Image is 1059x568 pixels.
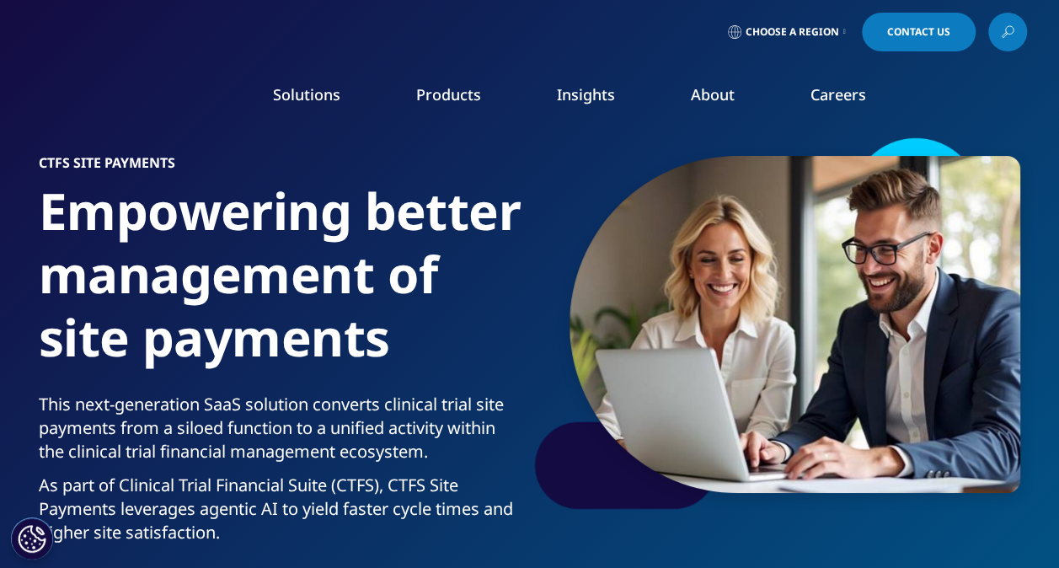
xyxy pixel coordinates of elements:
img: 4263_happy-professional-business-man-and-woman-working-on-laptop.jpg [570,156,1020,493]
span: Choose a Region [746,25,839,39]
h6: CTFS SITE PAYMENTS [39,156,523,180]
p: This next-generation SaaS solution converts clinical trial site payments from a siloed function t... [39,393,523,474]
a: Insights [557,84,615,104]
span: Contact Us [887,27,950,37]
h1: Empowering better management of site payments [39,180,523,393]
a: Contact Us [862,13,976,51]
button: Настройки файлов cookie [11,517,53,560]
a: About [691,84,735,104]
nav: Primary [174,59,1027,138]
a: Solutions [273,84,340,104]
a: Products [416,84,481,104]
a: Careers [810,84,866,104]
p: As part of Clinical Trial Financial Suite (CTFS), CTFS Site Payments leverages agentic AI to yiel... [39,474,523,555]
